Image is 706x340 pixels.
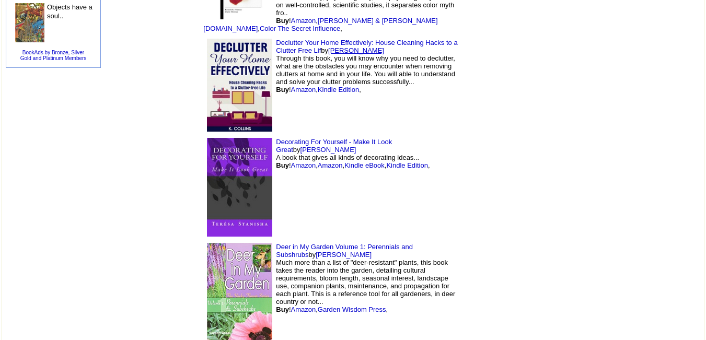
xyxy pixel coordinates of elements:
[47,3,92,20] font: Objects have a soul..
[318,161,343,169] a: Amazon
[276,306,289,313] b: Buy
[207,138,272,237] img: 41050.jpg
[318,86,360,93] a: Kindle Edition
[520,191,523,193] img: shim.gif
[468,54,510,116] img: shim.gif
[520,298,523,300] img: shim.gif
[468,156,510,218] img: shim.gif
[276,39,457,54] a: Declutter Your Home Effectively: House Cleaning Hacks to a Clutter Free Lif
[300,146,356,154] a: [PERSON_NAME]
[276,17,289,25] b: Buy
[328,46,384,54] a: [PERSON_NAME]
[291,161,316,169] a: Amazon
[468,263,510,325] img: shim.gif
[15,3,44,42] img: 45692.jpg
[386,161,428,169] a: Kindle Edition
[20,50,87,61] a: BookAds by Bronze, SilverGold and Platinum Members
[276,146,430,169] font: by A book that gives all kinds of decorating ideas... ! , , , ,
[276,251,455,313] font: by Much more than a list of "deer-resistant" plants, this book takes the reader into the garden, ...
[316,251,372,259] a: [PERSON_NAME]
[291,17,316,25] a: Amazon
[203,17,437,32] a: [PERSON_NAME] & [PERSON_NAME][DOMAIN_NAME]
[207,39,272,132] img: 67525.jpg
[291,306,316,313] a: Amazon
[276,161,289,169] b: Buy
[520,89,523,91] img: shim.gif
[276,138,392,154] a: Decorating For Yourself - Make It Look Great
[318,306,386,313] a: Garden Wisdom Press
[276,86,289,93] b: Buy
[260,25,340,32] a: Color The Secret Influence
[276,243,413,259] a: Deer in My Garden Volume 1: Perennials and Subshrubs
[291,86,316,93] a: Amazon
[276,46,455,93] font: by Through this book, you will know why you need to declutter, what are the obstacles you may enc...
[344,161,385,169] a: Kindle eBook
